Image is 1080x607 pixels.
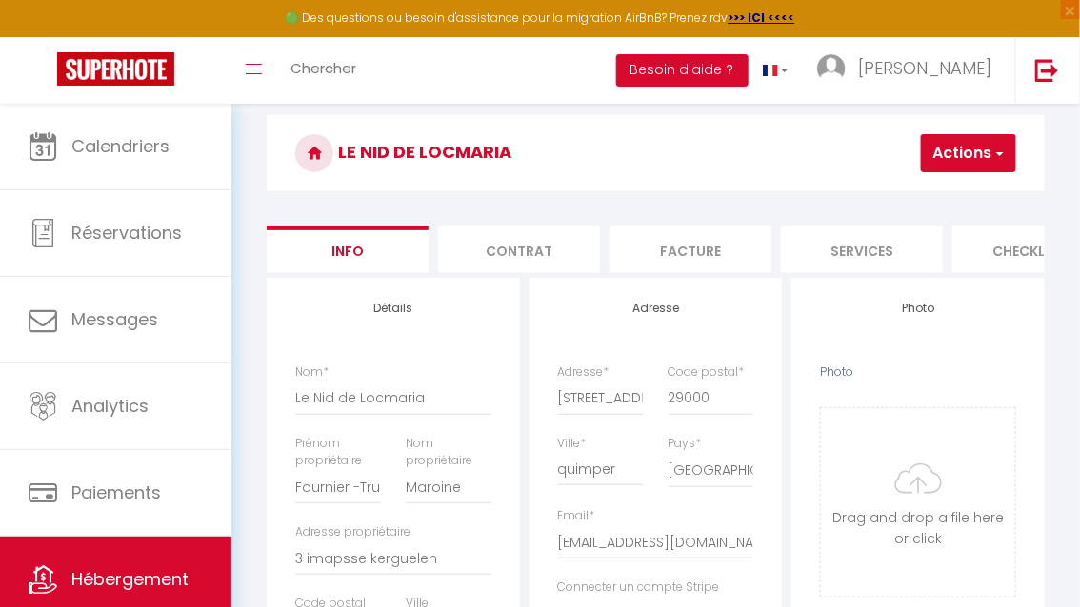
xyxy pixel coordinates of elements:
span: Calendriers [71,134,170,158]
li: Facture [610,226,771,273]
h4: Adresse [558,302,754,315]
h3: Le Nid de Locmaria [267,115,1045,191]
span: Chercher [290,58,356,78]
label: Nom propriétaire [406,435,491,471]
label: Prénom propriétaire [295,435,381,471]
label: Adresse propriétaire [295,523,410,541]
a: ... [PERSON_NAME] [803,37,1015,104]
button: Besoin d'aide ? [616,54,749,87]
span: Paiements [71,480,161,504]
span: Réservations [71,221,182,245]
label: Email [558,507,595,525]
img: Super Booking [57,52,174,86]
li: Services [781,226,943,273]
li: Info [267,226,429,273]
img: ... [817,54,846,83]
label: Pays [669,435,702,453]
a: >>> ICI <<<< [729,10,795,26]
label: Ville [558,435,587,453]
img: logout [1035,58,1059,82]
button: Actions [921,134,1016,172]
label: Adresse [558,363,610,382]
label: Connecter un compte Stripe [558,578,720,597]
h4: Détails [295,302,491,315]
span: Analytics [71,394,149,418]
span: Messages [71,307,158,331]
h4: Photo [820,302,1016,315]
span: [PERSON_NAME] [858,56,991,80]
label: Nom [295,363,329,382]
label: Photo [820,363,853,382]
a: Chercher [276,37,370,104]
label: Code postal [669,363,745,382]
li: Contrat [438,226,600,273]
span: Hébergement [71,567,189,591]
